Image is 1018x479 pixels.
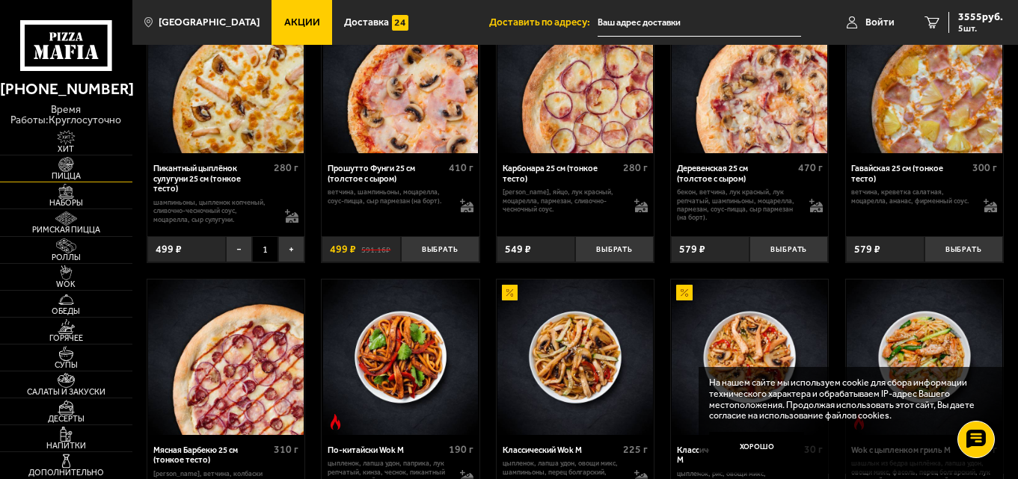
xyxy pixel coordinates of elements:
span: 190 г [449,443,473,456]
button: Хорошо [709,432,805,464]
span: Акции [284,17,320,28]
a: Острое блюдоПо-китайски Wok M [322,279,479,435]
div: Карбонара 25 см (тонкое тесто) [503,164,620,184]
span: 300 г [972,161,997,174]
span: 225 г [623,443,648,456]
span: 579 ₽ [854,243,880,256]
button: Выбрать [401,236,479,262]
span: 549 ₽ [505,243,531,256]
div: По-китайски Wok M [328,445,445,456]
p: ветчина, шампиньоны, моцарелла, соус-пицца, сыр пармезан (на борт). [328,188,449,205]
span: 410 г [449,161,473,174]
div: Мясная Барбекю 25 см (тонкое тесто) [153,445,271,466]
span: [GEOGRAPHIC_DATA] [159,17,260,28]
p: [PERSON_NAME], яйцо, лук красный, моцарелла, пармезан, сливочно-чесночный соус. [503,188,624,213]
img: Классический Wok M [497,279,653,435]
button: Выбрать [575,236,654,262]
span: Доставка [344,17,389,28]
div: Классический с рисом Wok M [677,445,794,466]
img: Акционный [502,285,518,300]
span: 5 шт. [958,24,1003,33]
img: Классический с рисом Wok M [672,279,827,435]
span: Войти [865,17,895,28]
div: Гавайская 25 см (тонкое тесто) [851,164,969,184]
img: Мясная Барбекю 25 см (тонкое тесто) [148,279,304,435]
div: Классический Wok M [503,445,620,456]
img: 15daf4d41897b9f0e9f617042186c801.svg [392,15,408,31]
div: Прошутто Фунги 25 см (толстое с сыром) [328,164,445,184]
p: На нашем сайте мы используем cookie для сбора информации технического характера и обрабатываем IP... [709,377,984,421]
img: Wok с цыпленком гриль M [847,279,1002,435]
a: АкционныйКлассический Wok M [497,279,654,435]
button: Выбрать [925,236,1003,262]
input: Ваш адрес доставки [598,9,801,37]
p: ветчина, креветка салатная, моцарелла, ананас, фирменный соус. [851,188,972,205]
button: Выбрать [749,236,828,262]
a: Острое блюдоWok с цыпленком гриль M [846,279,1003,435]
span: 280 г [274,161,298,174]
span: 310 г [274,443,298,456]
button: + [278,236,304,262]
span: 499 ₽ [330,243,356,256]
span: 499 ₽ [156,243,182,256]
span: 280 г [623,161,648,174]
p: бекон, ветчина, лук красный, лук репчатый, шампиньоны, моцарелла, пармезан, соус-пицца, сыр парме... [677,188,798,221]
span: 3555 руб. [958,12,1003,22]
span: Доставить по адресу: [489,17,598,28]
img: Акционный [676,285,692,300]
div: Пикантный цыплёнок сулугуни 25 см (тонкое тесто) [153,164,271,194]
span: 1 [252,236,278,262]
img: По-китайски Wok M [323,279,479,435]
div: Деревенская 25 см (толстое с сыром) [677,164,794,184]
a: Мясная Барбекю 25 см (тонкое тесто) [147,279,304,435]
span: 579 ₽ [679,243,705,256]
img: Острое блюдо [328,414,343,430]
s: 591.16 ₽ [361,244,390,255]
p: шампиньоны, цыпленок копченый, сливочно-чесночный соус, моцарелла, сыр сулугуни. [153,198,275,223]
button: − [226,236,252,262]
span: 470 г [798,161,823,174]
a: АкционныйКлассический с рисом Wok M [671,279,828,435]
